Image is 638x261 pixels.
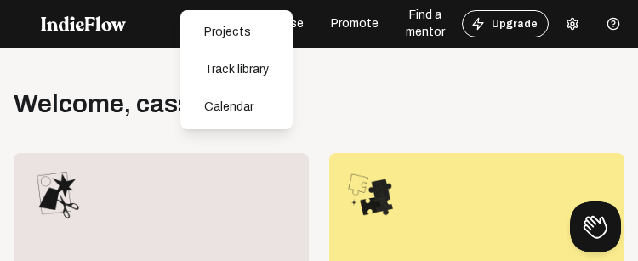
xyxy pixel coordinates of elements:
img: merch_designer_icon.png [27,167,83,223]
div: Projects [187,17,286,48]
div: Calendar [187,92,286,122]
div: Welcome [14,88,191,119]
iframe: Toggle Customer Support [570,201,621,252]
span: Promote [331,15,379,32]
img: goal_planner_icon.png [343,167,399,223]
span: , cass [124,90,191,117]
button: Find a mentor [396,2,455,46]
img: indieflow-logo-white.svg [41,16,126,31]
div: Track library [187,54,286,85]
button: Promote [321,10,389,37]
span: Find a mentor [406,7,445,41]
button: Upgrade [462,10,549,37]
